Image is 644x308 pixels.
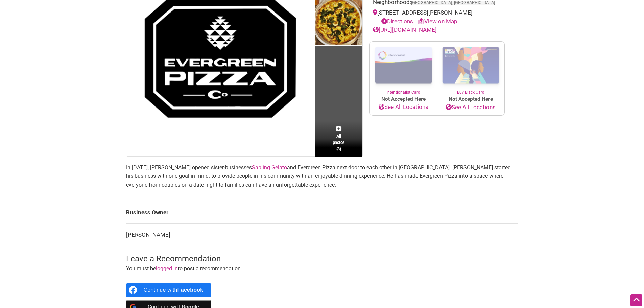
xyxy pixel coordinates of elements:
p: In [DATE], [PERSON_NAME] opened sister-businesses and Evergreen Pizza next door to each other in ... [126,163,518,189]
a: Buy Black Card [437,42,504,96]
div: [STREET_ADDRESS][PERSON_NAME] [373,8,501,26]
a: See All Locations [437,103,504,112]
div: Continue with [144,283,204,297]
a: See All Locations [370,103,437,112]
img: Intentionalist Card [370,42,437,89]
span: Not Accepted Here [370,95,437,103]
td: [PERSON_NAME] [126,224,518,246]
h3: Leave a Recommendation [126,253,518,265]
a: Sapling Gelato [252,164,287,171]
b: Facebook [177,287,204,293]
p: You must be to post a recommendation. [126,264,518,273]
img: Buy Black Card [437,42,504,90]
a: Intentionalist Card [370,42,437,95]
td: Business Owner [126,202,518,224]
span: All photos (3) [333,133,345,152]
span: [GEOGRAPHIC_DATA], [GEOGRAPHIC_DATA] [411,1,495,5]
a: Directions [381,18,413,25]
a: logged in [156,265,178,272]
a: [URL][DOMAIN_NAME] [373,26,437,33]
a: Continue with <b>Facebook</b> [126,283,212,297]
div: Scroll Back to Top [630,294,642,306]
a: View on Map [418,18,457,25]
span: Not Accepted Here [437,95,504,103]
